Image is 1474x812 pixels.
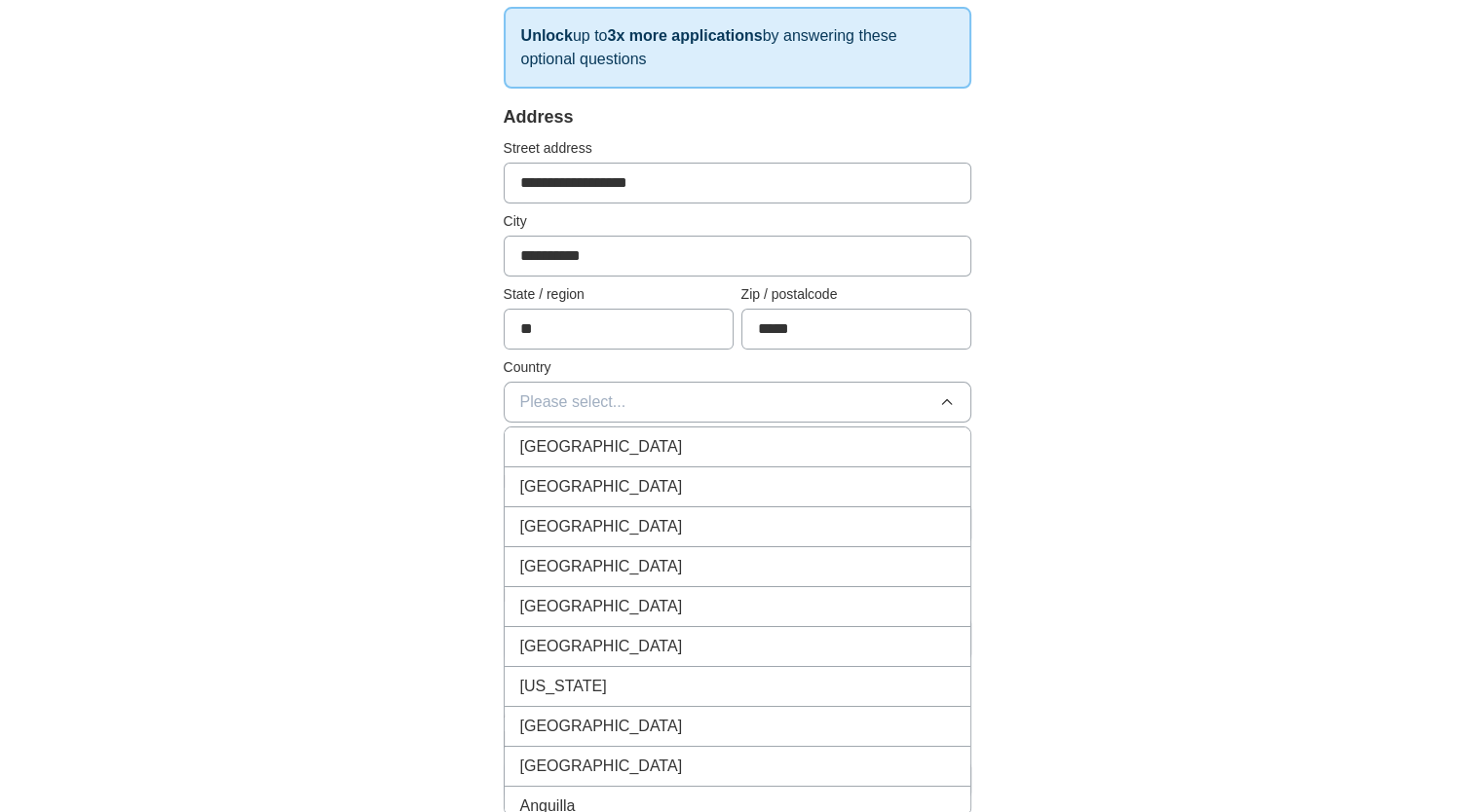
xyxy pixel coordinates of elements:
span: [GEOGRAPHIC_DATA] [520,555,683,578]
strong: 3x more applications [607,27,762,44]
label: Zip / postalcode [741,284,971,305]
span: Please select... [520,390,626,414]
label: Street address [504,138,971,159]
span: [GEOGRAPHIC_DATA] [520,475,683,498]
p: up to by answering these optional questions [504,7,971,89]
div: Address [504,104,971,130]
label: Country [504,357,971,378]
span: [GEOGRAPHIC_DATA] [520,755,683,778]
span: [GEOGRAPHIC_DATA] [520,715,683,738]
span: [GEOGRAPHIC_DATA] [520,515,683,538]
strong: Unlock [521,27,573,44]
span: [GEOGRAPHIC_DATA] [520,595,683,618]
span: [GEOGRAPHIC_DATA] [520,435,683,459]
button: Please select... [504,382,971,423]
span: [GEOGRAPHIC_DATA] [520,635,683,658]
label: City [504,211,971,232]
label: State / region [504,284,734,305]
span: [US_STATE] [520,675,607,698]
